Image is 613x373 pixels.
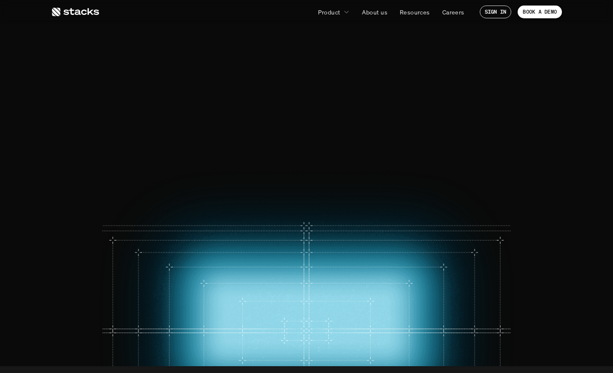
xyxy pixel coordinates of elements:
p: Free up your team to focus on what matters. Stacks comes with AI agents that handle menial accoun... [201,186,412,224]
p: About us [362,8,387,17]
a: BOOK A DEMO [268,241,345,262]
a: SIGN IN [480,6,512,18]
p: Resources [400,8,430,17]
p: BOOK A DEMO [283,246,330,258]
p: BOOK A DEMO [523,9,557,15]
a: About us [357,4,392,20]
a: Resources [395,4,435,20]
span: Automate your teams’ repetitive tasks [88,92,525,184]
a: BOOK A DEMO [518,6,562,18]
a: Careers [437,4,470,20]
p: Careers [442,8,464,17]
p: Product [318,8,341,17]
p: SIGN IN [485,9,507,15]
